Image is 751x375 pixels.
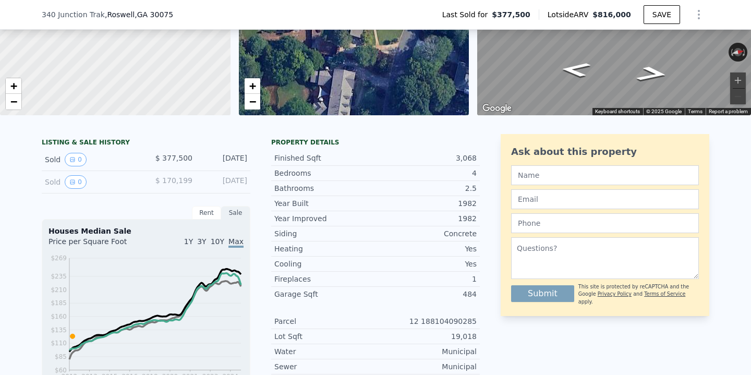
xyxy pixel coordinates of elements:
[51,299,67,307] tspan: $185
[595,108,640,115] button: Keyboard shortcuts
[42,9,105,20] span: 340 Junction Trak
[271,138,480,147] div: Property details
[578,283,699,306] div: This site is protected by reCAPTCHA and the Google and apply.
[375,198,477,209] div: 1982
[375,274,477,284] div: 1
[274,259,375,269] div: Cooling
[644,5,680,24] button: SAVE
[511,189,699,209] input: Email
[201,175,247,189] div: [DATE]
[51,313,67,320] tspan: $160
[742,43,748,62] button: Rotate clockwise
[729,43,734,62] button: Rotate counterclockwise
[65,153,87,166] button: View historical data
[105,9,173,20] span: , Roswell
[45,175,138,189] div: Sold
[51,255,67,262] tspan: $269
[375,153,477,163] div: 3,068
[274,213,375,224] div: Year Improved
[274,183,375,193] div: Bathrooms
[135,10,173,19] span: , GA 30075
[598,291,632,297] a: Privacy Policy
[221,206,250,220] div: Sale
[442,9,492,20] span: Last Sold for
[375,213,477,224] div: 1982
[45,153,138,166] div: Sold
[6,94,21,110] a: Zoom out
[274,331,375,342] div: Lot Sqft
[480,102,514,115] img: Google
[274,346,375,357] div: Water
[155,176,192,185] span: $ 170,199
[228,237,244,248] span: Max
[245,78,260,94] a: Zoom in
[623,63,682,85] path: Go Northeast, Junction Track
[511,144,699,159] div: Ask about this property
[548,9,592,20] span: Lotside ARV
[65,175,87,189] button: View historical data
[688,4,709,25] button: Show Options
[51,326,67,334] tspan: $135
[10,79,17,92] span: +
[375,346,477,357] div: Municipal
[375,228,477,239] div: Concrete
[548,58,603,80] path: Go South, Junction Track
[375,244,477,254] div: Yes
[375,316,477,326] div: 12 188104090285
[6,78,21,94] a: Zoom in
[274,289,375,299] div: Garage Sqft
[709,108,748,114] a: Report a problem
[274,244,375,254] div: Heating
[511,285,574,302] button: Submit
[511,165,699,185] input: Name
[211,237,224,246] span: 10Y
[201,153,247,166] div: [DATE]
[249,79,256,92] span: +
[492,9,530,20] span: $377,500
[688,108,702,114] a: Terms (opens in new tab)
[55,353,67,360] tspan: $85
[245,94,260,110] a: Zoom out
[375,259,477,269] div: Yes
[480,102,514,115] a: Open this area in Google Maps (opens a new window)
[274,198,375,209] div: Year Built
[274,316,375,326] div: Parcel
[274,228,375,239] div: Siding
[10,95,17,108] span: −
[274,168,375,178] div: Bedrooms
[51,340,67,347] tspan: $110
[375,289,477,299] div: 484
[646,108,682,114] span: © 2025 Google
[730,89,746,104] button: Zoom out
[42,138,250,149] div: LISTING & SALE HISTORY
[375,361,477,372] div: Municipal
[375,168,477,178] div: 4
[197,237,206,246] span: 3Y
[55,367,67,374] tspan: $60
[51,273,67,280] tspan: $235
[274,153,375,163] div: Finished Sqft
[644,291,685,297] a: Terms of Service
[184,237,193,246] span: 1Y
[49,226,244,236] div: Houses Median Sale
[155,154,192,162] span: $ 377,500
[274,274,375,284] div: Fireplaces
[51,286,67,294] tspan: $210
[728,46,748,58] button: Reset the view
[249,95,256,108] span: −
[49,236,146,253] div: Price per Square Foot
[375,331,477,342] div: 19,018
[730,72,746,88] button: Zoom in
[511,213,699,233] input: Phone
[592,10,631,19] span: $816,000
[375,183,477,193] div: 2.5
[192,206,221,220] div: Rent
[274,361,375,372] div: Sewer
